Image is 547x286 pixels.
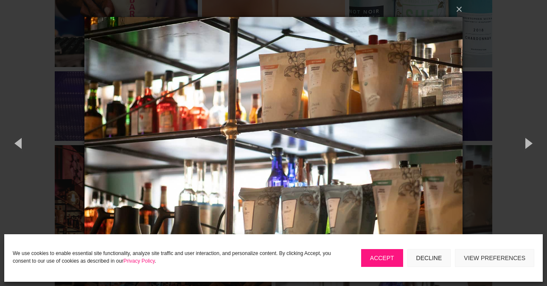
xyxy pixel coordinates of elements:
[123,258,155,264] a: Privacy Policy
[509,120,547,166] button: Next (Right arrow key)
[13,250,331,265] p: We use cookies to enable essential site functionality, analyze site traffic and user interaction,...
[455,249,534,267] button: View preferences
[361,249,403,267] button: Accept
[407,249,451,267] button: Decline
